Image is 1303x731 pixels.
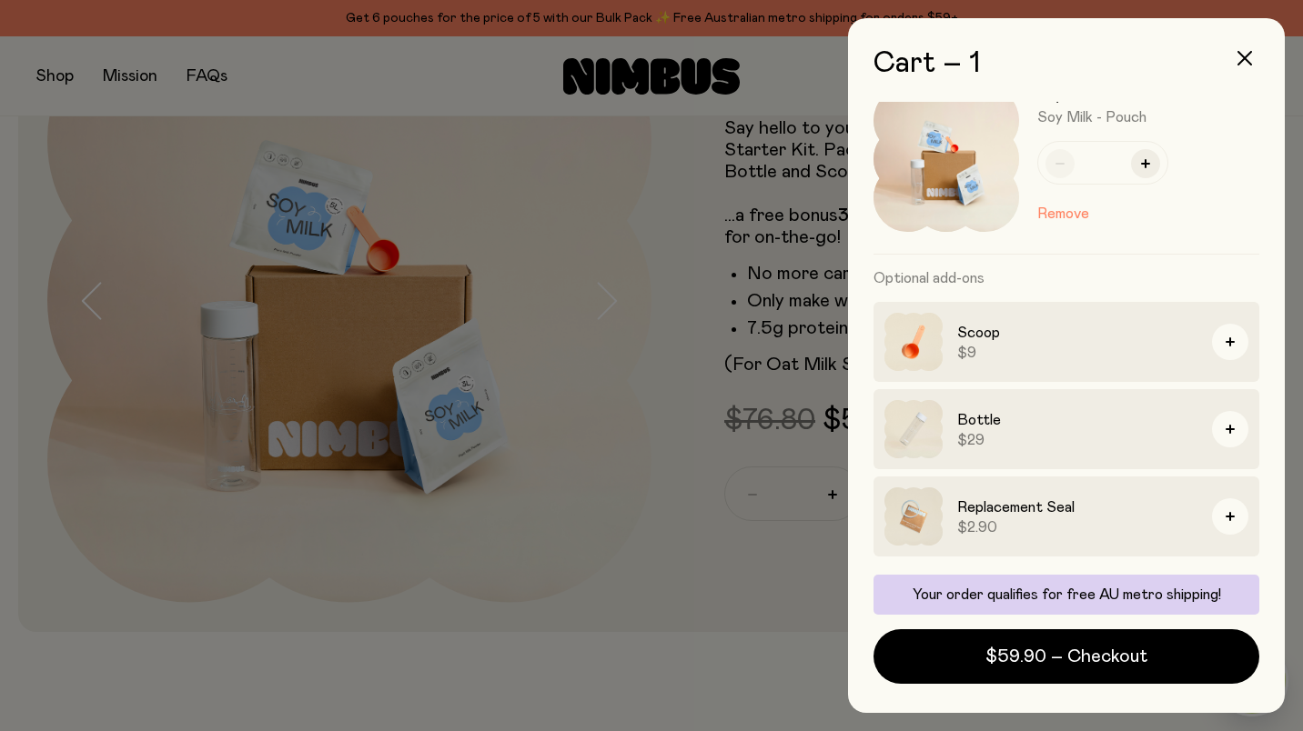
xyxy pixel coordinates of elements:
h3: Optional add-ons [874,255,1259,302]
p: Your order qualifies for free AU metro shipping! [884,586,1248,604]
h3: Scoop [957,322,1197,344]
span: $29 [957,431,1197,449]
span: $9 [957,344,1197,362]
span: $59.90 – Checkout [985,644,1147,669]
span: $2.90 [957,518,1197,536]
h2: Cart – 1 [874,47,1259,80]
h3: Replacement Seal [957,496,1197,518]
button: $59.90 – Checkout [874,629,1259,684]
span: Soy Milk - Pouch [1037,110,1146,125]
h3: Bottle [957,409,1197,431]
button: Remove [1037,203,1089,225]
